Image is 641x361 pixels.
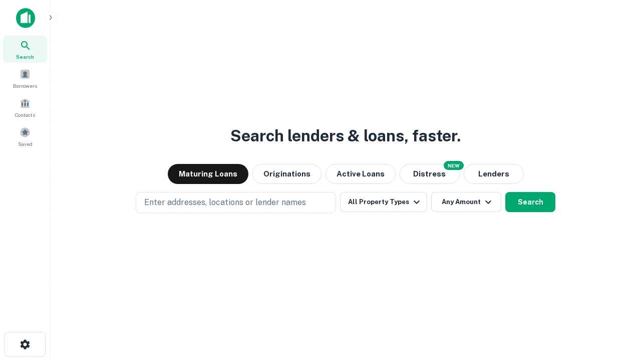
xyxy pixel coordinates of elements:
[230,124,461,148] h3: Search lenders & loans, faster.
[144,197,306,209] p: Enter addresses, locations or lender names
[444,161,464,170] div: NEW
[3,36,47,63] a: Search
[340,192,427,212] button: All Property Types
[136,192,336,213] button: Enter addresses, locations or lender names
[15,111,35,119] span: Contacts
[400,164,460,184] button: Search distressed loans with lien and other non-mortgage details.
[3,123,47,150] a: Saved
[591,281,641,329] iframe: Chat Widget
[13,82,37,90] span: Borrowers
[252,164,322,184] button: Originations
[168,164,248,184] button: Maturing Loans
[326,164,396,184] button: Active Loans
[3,94,47,121] a: Contacts
[431,192,501,212] button: Any Amount
[16,8,35,28] img: capitalize-icon.png
[18,140,33,148] span: Saved
[3,65,47,92] a: Borrowers
[505,192,555,212] button: Search
[16,53,34,61] span: Search
[464,164,524,184] button: Lenders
